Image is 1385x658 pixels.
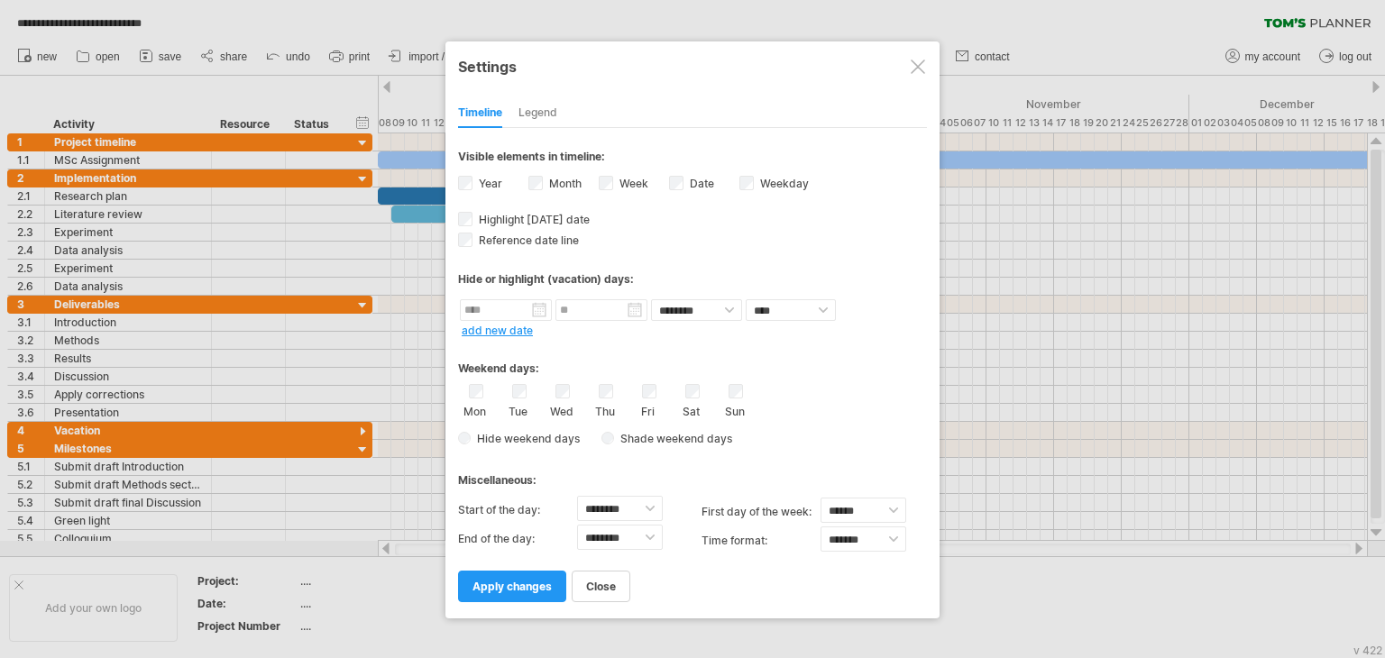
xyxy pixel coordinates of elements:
label: first day of the week: [702,498,821,526]
label: Tue [507,401,529,418]
span: close [586,580,616,593]
span: apply changes [472,580,552,593]
label: Year [475,177,502,190]
label: Month [546,177,582,190]
div: Hide or highlight (vacation) days: [458,272,927,286]
a: close [572,571,630,602]
label: Mon [463,401,486,418]
div: Timeline [458,99,502,128]
div: Miscellaneous: [458,456,927,491]
label: Wed [550,401,573,418]
span: Highlight [DATE] date [475,213,590,226]
span: Reference date line [475,233,579,247]
label: End of the day: [458,525,577,553]
span: Shade weekend days [614,432,732,445]
label: Thu [593,401,616,418]
div: Settings [458,50,927,82]
label: Time format: [702,526,821,555]
label: Sat [680,401,702,418]
label: Fri [637,401,659,418]
label: Start of the day: [458,496,577,525]
div: Weekend days: [458,344,927,379]
div: Legend [518,99,557,128]
a: add new date [462,324,533,337]
label: Sun [723,401,746,418]
span: Hide weekend days [471,432,580,445]
label: Date [686,177,714,190]
div: Visible elements in timeline: [458,150,927,169]
a: apply changes [458,571,566,602]
label: Weekday [757,177,809,190]
label: Week [616,177,648,190]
